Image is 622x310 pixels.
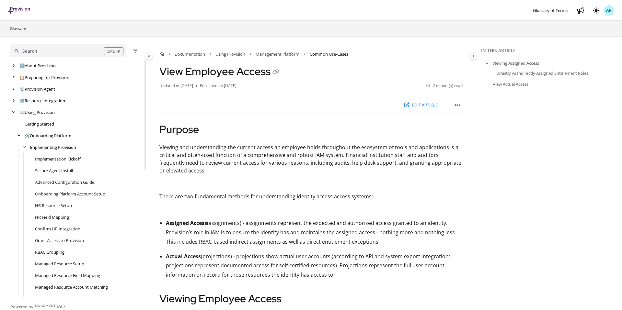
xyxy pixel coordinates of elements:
[10,44,126,57] button: Search
[159,290,463,307] h1: Viewing Employee Access
[10,304,33,310] span: Powered by
[35,156,81,162] a: Implementation Kickoff
[35,295,109,302] a: Managed Resource Activation Settings
[10,86,17,92] div: arrow
[8,7,31,14] a: Project logo
[175,51,205,57] a: Documentation
[484,60,490,67] button: arrow
[8,7,31,14] img: brand logo
[132,47,139,55] button: Filter
[30,144,76,150] a: Implementing Provision
[492,60,539,66] a: Viewing Assigned Access
[481,47,619,54] div: In this article
[35,226,80,232] a: Confirm HR Integration
[19,86,55,92] a: Provision Agent
[104,47,123,55] div: CMD+K
[145,52,153,60] button: Category toggle
[493,81,528,87] a: View Actual Access
[575,5,586,16] a: Whats new
[35,249,64,255] a: RBAC Grouping
[35,272,100,279] a: Managed Resource Field Mapping
[19,97,65,104] a: Resource Integration
[35,214,69,220] a: HR Field Mapping
[159,51,164,57] a: Home
[19,109,55,116] a: Using Provision
[166,252,463,280] p: (projections) - projections show actual user accounts (according to API and system export integra...
[19,63,25,69] span: ℹ️
[10,74,17,81] div: arrow
[19,62,56,69] a: About Provision
[159,193,463,200] p: There are two fundamental methods for understanding identity access across systems:
[159,83,196,89] li: Updated on [DATE]
[10,109,17,116] div: arrow
[19,74,69,81] a: Preparing for Provision
[10,63,17,69] div: arrow
[35,260,84,267] a: Managed Resource Setup
[22,48,37,55] div: Search
[19,109,25,115] span: 📖
[25,132,71,139] a: Onboarding Platform
[166,219,207,227] strong: Assigned Access
[25,133,30,138] span: 🛠️
[159,65,281,78] h1: View Employee Access
[10,302,65,310] a: Powered by Document360 - opens in a new tab
[19,98,25,104] span: ⚙️
[591,5,601,16] button: Theme options
[496,70,588,76] a: Directly vs Indirectly Assigned Entitlement Roles
[35,167,73,174] a: Secure Agent Install
[21,144,27,150] div: arrow
[19,86,25,92] span: 📡
[16,133,22,139] div: arrow
[606,7,612,14] span: AR
[400,100,442,110] button: Edit article
[9,25,27,32] a: Glossary
[159,121,463,138] h1: Purpose
[256,51,299,57] a: Management Platform
[35,202,72,209] a: HR Resource Setup
[35,237,84,244] a: Grant Access to Provision
[35,284,108,290] a: Managed Resource Account Matching
[10,98,17,104] div: arrow
[35,179,94,185] a: Advanced Configuration Guide
[426,83,463,89] li: 2 minute(s) read
[19,74,25,80] span: 📋
[604,5,614,16] button: AR
[35,191,105,197] a: Onboarding Platform Account Setup
[310,51,348,57] span: Common Use-Cases
[533,7,568,13] span: Glossary of Terms
[215,51,245,57] a: Using Provision
[166,218,463,246] p: (assignments) - assignments represent the expected and authorized access granted to an identity. ...
[35,304,65,308] img: Document360
[166,253,201,260] strong: Actual Access
[271,67,281,78] button: Copy link of View Employee Access
[452,100,463,110] button: Article more options
[159,143,463,174] p: Viewing and understanding the current access an employee holds throughout the ecosystem of tools ...
[469,52,477,60] button: Category toggle
[196,83,236,89] li: Published on [DATE]
[25,121,54,127] a: Getting Started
